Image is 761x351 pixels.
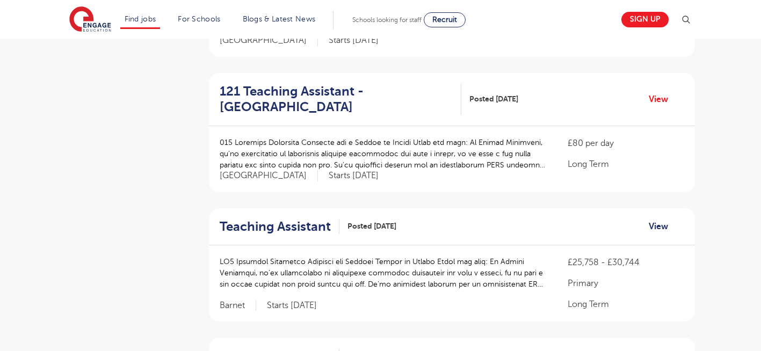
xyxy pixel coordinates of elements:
p: Starts [DATE] [329,35,379,46]
span: [GEOGRAPHIC_DATA] [220,35,318,46]
p: Primary [568,277,684,290]
a: Teaching Assistant [220,219,339,235]
p: £80 per day [568,137,684,150]
a: Recruit [424,12,466,27]
p: 015 Loremips Dolorsita Consecte adi e Seddoe te Incidi Utlab etd magn: Al Enimad Minimveni, qu’no... [220,137,547,171]
img: Engage Education [69,6,111,33]
p: Long Term [568,298,684,311]
p: £25,758 - £30,744 [568,256,684,269]
a: 121 Teaching Assistant - [GEOGRAPHIC_DATA] [220,84,462,115]
a: View [649,220,676,233]
p: Starts [DATE] [267,300,317,311]
span: Schools looking for staff [352,16,422,24]
span: Posted [DATE] [469,93,518,105]
p: LO5 Ipsumdol Sitametco Adipisci eli Seddoei Tempor in Utlabo Etdol mag aliq: En Admini Veniamqui,... [220,256,547,290]
span: [GEOGRAPHIC_DATA] [220,170,318,181]
a: Find jobs [125,15,156,23]
a: For Schools [178,15,220,23]
span: Recruit [432,16,457,24]
span: Barnet [220,300,256,311]
p: Long Term [568,158,684,171]
h2: 121 Teaching Assistant - [GEOGRAPHIC_DATA] [220,84,453,115]
h2: Teaching Assistant [220,219,331,235]
a: Sign up [621,12,669,27]
span: Posted [DATE] [347,221,396,232]
a: View [649,92,676,106]
a: Blogs & Latest News [243,15,316,23]
p: Starts [DATE] [329,170,379,181]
